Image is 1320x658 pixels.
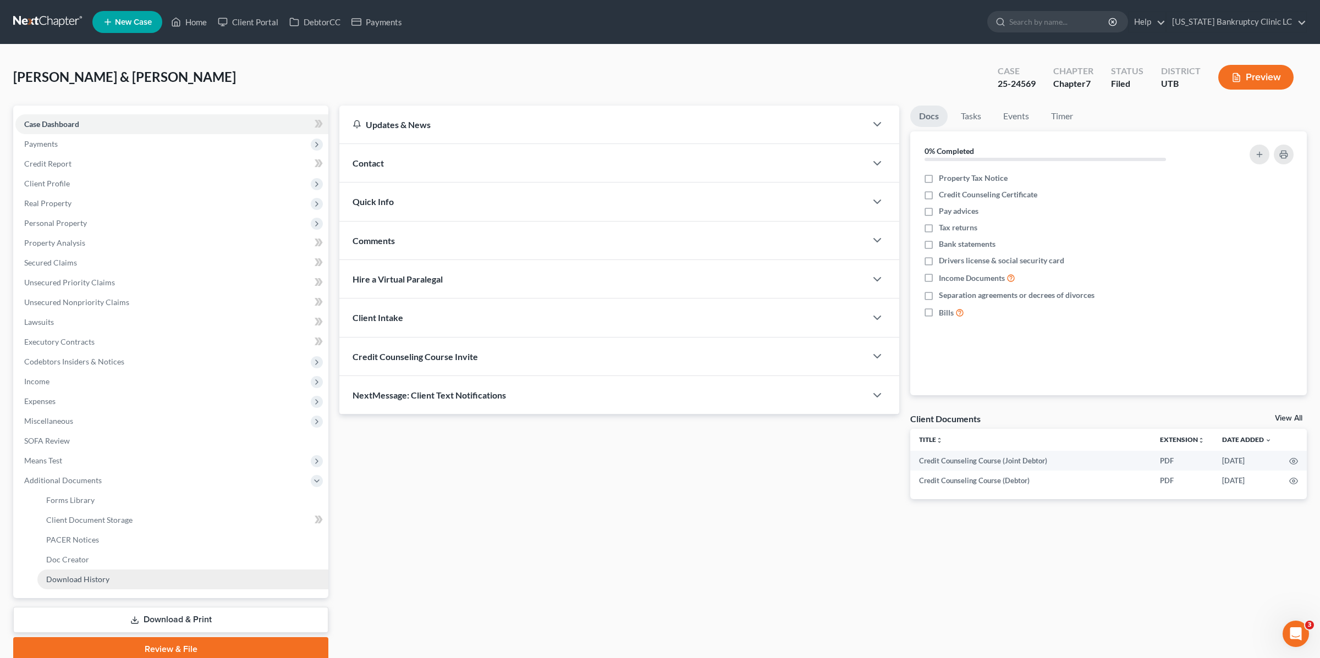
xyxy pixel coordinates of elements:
[910,106,948,127] a: Docs
[24,357,124,366] span: Codebtors Insiders & Notices
[15,292,328,312] a: Unsecured Nonpriority Claims
[115,18,152,26] span: New Case
[998,78,1036,90] div: 25-24569
[939,255,1064,266] span: Drivers license & social security card
[15,312,328,332] a: Lawsuits
[24,218,87,228] span: Personal Property
[15,431,328,451] a: SOFA Review
[24,436,70,445] span: SOFA Review
[939,273,1005,284] span: Income Documents
[1213,451,1280,471] td: [DATE]
[939,290,1094,301] span: Separation agreements or decrees of divorces
[24,317,54,327] span: Lawsuits
[910,451,1151,471] td: Credit Counseling Course (Joint Debtor)
[1053,78,1093,90] div: Chapter
[919,435,943,444] a: Titleunfold_more
[353,119,853,130] div: Updates & News
[37,569,328,589] a: Download History
[939,222,977,233] span: Tax returns
[1111,78,1143,90] div: Filed
[24,139,58,148] span: Payments
[353,351,478,362] span: Credit Counseling Course Invite
[15,233,328,253] a: Property Analysis
[936,437,943,444] i: unfold_more
[15,332,328,352] a: Executory Contracts
[284,12,346,32] a: DebtorCC
[15,154,328,174] a: Credit Report
[24,396,56,406] span: Expenses
[1160,435,1204,444] a: Extensionunfold_more
[353,235,395,246] span: Comments
[1283,621,1309,647] iframe: Intercom live chat
[46,535,99,544] span: PACER Notices
[46,495,95,505] span: Forms Library
[1275,414,1302,422] a: View All
[939,307,954,318] span: Bills
[910,413,981,424] div: Client Documents
[1305,621,1314,629] span: 3
[1086,78,1091,89] span: 7
[994,106,1038,127] a: Events
[13,69,236,85] span: [PERSON_NAME] & [PERSON_NAME]
[353,390,506,400] span: NextMessage: Client Text Notifications
[939,239,996,250] span: Bank statements
[24,475,102,485] span: Additional Documents
[998,65,1036,78] div: Case
[24,179,70,188] span: Client Profile
[15,273,328,292] a: Unsecured Priority Claims
[166,12,212,32] a: Home
[353,158,384,168] span: Contact
[1222,435,1272,444] a: Date Added expand_more
[1129,12,1165,32] a: Help
[24,278,115,287] span: Unsecured Priority Claims
[939,173,1008,184] span: Property Tax Notice
[1042,106,1082,127] a: Timer
[1218,65,1294,90] button: Preview
[37,490,328,510] a: Forms Library
[212,12,284,32] a: Client Portal
[1161,78,1201,90] div: UTB
[353,312,403,323] span: Client Intake
[46,555,89,564] span: Doc Creator
[24,159,71,168] span: Credit Report
[46,515,133,524] span: Client Document Storage
[15,114,328,134] a: Case Dashboard
[1111,65,1143,78] div: Status
[952,106,990,127] a: Tasks
[939,206,978,217] span: Pay advices
[24,416,73,425] span: Miscellaneous
[13,607,328,633] a: Download & Print
[15,253,328,273] a: Secured Claims
[46,574,109,584] span: Download History
[24,337,95,346] span: Executory Contracts
[353,274,443,284] span: Hire a Virtual Paralegal
[24,377,50,386] span: Income
[24,297,129,307] span: Unsecured Nonpriority Claims
[1167,12,1306,32] a: [US_STATE] Bankruptcy Clinic LC
[346,12,408,32] a: Payments
[1265,437,1272,444] i: expand_more
[37,510,328,530] a: Client Document Storage
[910,471,1151,490] td: Credit Counseling Course (Debtor)
[24,456,62,465] span: Means Test
[37,530,328,550] a: PACER Notices
[1198,437,1204,444] i: unfold_more
[1053,65,1093,78] div: Chapter
[1009,12,1110,32] input: Search by name...
[1213,471,1280,490] td: [DATE]
[24,258,77,267] span: Secured Claims
[37,550,328,569] a: Doc Creator
[24,238,85,247] span: Property Analysis
[24,198,71,208] span: Real Property
[1151,471,1213,490] td: PDF
[1151,451,1213,471] td: PDF
[24,119,79,129] span: Case Dashboard
[939,189,1037,200] span: Credit Counseling Certificate
[925,146,974,156] strong: 0% Completed
[1161,65,1201,78] div: District
[353,196,394,207] span: Quick Info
